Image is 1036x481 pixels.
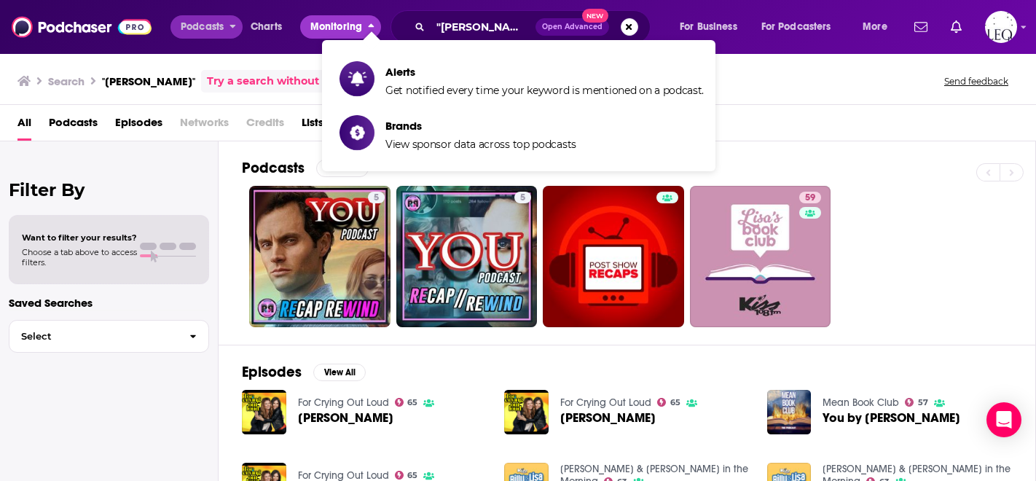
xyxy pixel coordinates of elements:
[582,9,608,23] span: New
[670,399,680,406] span: 65
[242,159,305,177] h2: Podcasts
[670,15,756,39] button: open menu
[374,191,379,206] span: 5
[9,332,178,341] span: Select
[302,111,323,141] a: Lists
[298,396,389,409] a: For Crying Out Loud
[251,17,282,37] span: Charts
[298,412,393,424] a: Caroline Kepnes
[852,15,906,39] button: open menu
[560,412,656,424] a: Caroline Kepnes
[560,396,651,409] a: For Crying Out Loud
[170,15,243,39] button: open menu
[385,138,576,151] span: View sponsor data across top podcasts
[102,74,195,88] h3: "[PERSON_NAME]"
[560,412,656,424] span: [PERSON_NAME]
[823,396,899,409] a: Mean Book Club
[407,472,417,479] span: 65
[985,11,1017,43] span: Logged in as LeoPR
[657,398,680,407] a: 65
[385,119,576,133] span: Brands
[823,412,960,424] a: You by Caroline Kepnes
[9,296,209,310] p: Saved Searches
[985,11,1017,43] button: Show profile menu
[767,390,812,434] img: You by Caroline Kepnes
[300,15,381,39] button: close menu
[805,191,815,206] span: 59
[9,320,209,353] button: Select
[690,186,831,327] a: 59
[242,363,302,381] h2: Episodes
[242,390,286,434] img: Caroline Kepnes
[246,111,284,141] span: Credits
[22,247,137,267] span: Choose a tab above to access filters.
[985,11,1017,43] img: User Profile
[298,412,393,424] span: [PERSON_NAME]
[799,192,821,203] a: 59
[385,84,704,97] span: Get notified every time your keyword is mentioned on a podcast.
[181,17,224,37] span: Podcasts
[385,65,704,79] span: Alerts
[395,471,418,480] a: 65
[17,111,31,141] a: All
[918,399,928,406] span: 57
[395,398,418,407] a: 65
[22,232,137,243] span: Want to filter your results?
[48,74,85,88] h3: Search
[249,186,391,327] a: 5
[407,399,417,406] span: 65
[9,179,209,200] h2: Filter By
[504,390,549,434] img: Caroline Kepnes
[396,186,538,327] a: 5
[310,17,362,37] span: Monitoring
[752,15,852,39] button: open menu
[823,412,960,424] span: You by [PERSON_NAME]
[316,160,369,177] button: View All
[542,23,603,31] span: Open Advanced
[514,192,531,203] a: 5
[945,15,968,39] a: Show notifications dropdown
[986,402,1021,437] div: Open Intercom Messenger
[180,111,229,141] span: Networks
[905,398,928,407] a: 57
[404,10,664,44] div: Search podcasts, credits, & more...
[49,111,98,141] a: Podcasts
[940,75,1013,87] button: Send feedback
[909,15,933,39] a: Show notifications dropdown
[242,363,366,381] a: EpisodesView All
[313,364,366,381] button: View All
[863,17,887,37] span: More
[12,13,152,41] img: Podchaser - Follow, Share and Rate Podcasts
[761,17,831,37] span: For Podcasters
[431,15,535,39] input: Search podcasts, credits, & more...
[115,111,162,141] a: Episodes
[680,17,737,37] span: For Business
[242,159,369,177] a: PodcastsView All
[535,18,609,36] button: Open AdvancedNew
[241,15,291,39] a: Charts
[368,192,385,203] a: 5
[520,191,525,206] span: 5
[207,73,360,90] a: Try a search without quotes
